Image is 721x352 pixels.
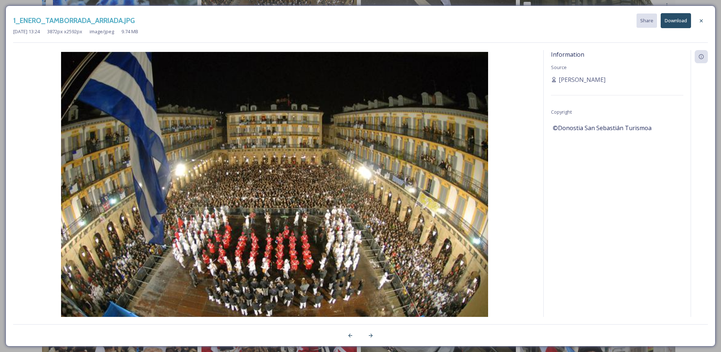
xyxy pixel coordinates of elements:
span: Information [551,50,584,58]
h3: 1_ENERO_TAMBORRADA_ARRIADA.JPG [13,15,135,26]
span: [DATE] 13:24 [13,28,40,35]
span: image/jpeg [90,28,114,35]
span: Source [551,64,567,71]
span: 3872 px x 2592 px [47,28,82,35]
button: Download [661,13,691,28]
span: Copyright [551,109,572,115]
span: ©Donostia San Sebastián Turismoa [553,124,652,132]
span: 9.74 MB [121,28,138,35]
img: 1_ENERO_TAMBORRADA_ARRIADA.JPG [13,52,536,338]
span: [PERSON_NAME] [559,75,605,84]
button: Share [637,14,657,28]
